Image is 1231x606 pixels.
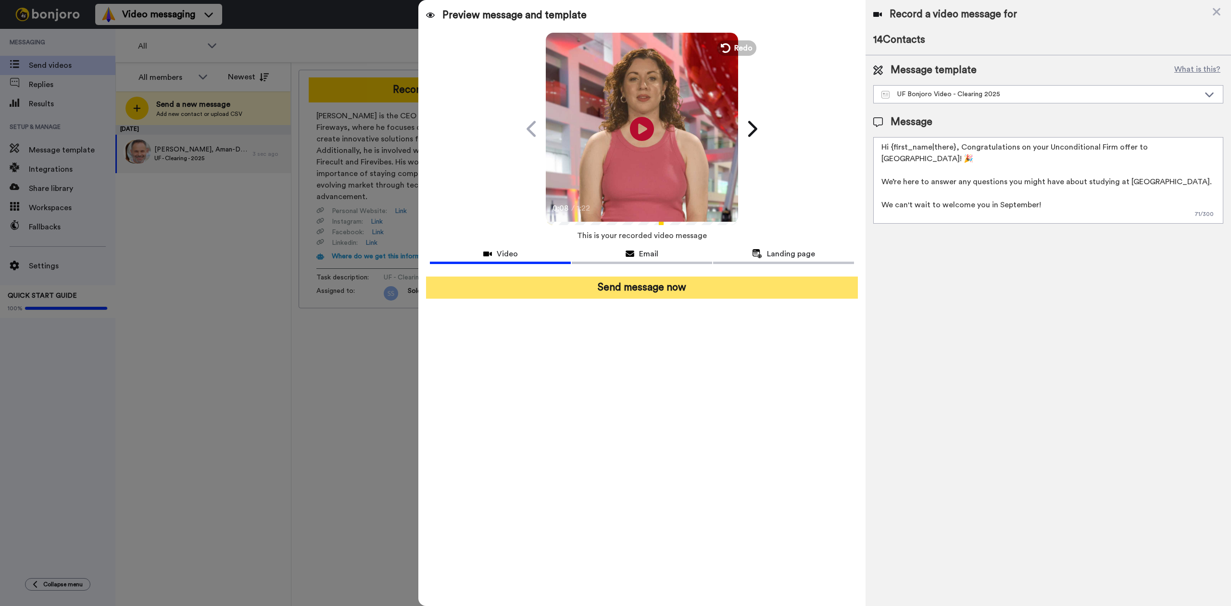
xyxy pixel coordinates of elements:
[881,89,1200,99] div: UF Bonjoro Video - Clearing 2025
[426,277,857,299] button: Send message now
[577,225,707,246] span: This is your recorded video message
[553,202,569,214] span: 0:08
[639,248,658,260] span: Email
[767,248,815,260] span: Landing page
[881,91,890,99] img: Message-temps.svg
[497,248,518,260] span: Video
[571,202,575,214] span: /
[873,137,1223,224] textarea: Hi {first_name|there}, Congratulations on your Unconditional Firm offer to [GEOGRAPHIC_DATA]! 🎉 W...
[1171,63,1223,77] button: What is this?
[891,115,932,129] span: Message
[577,202,593,214] span: 1:22
[891,63,977,77] span: Message template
